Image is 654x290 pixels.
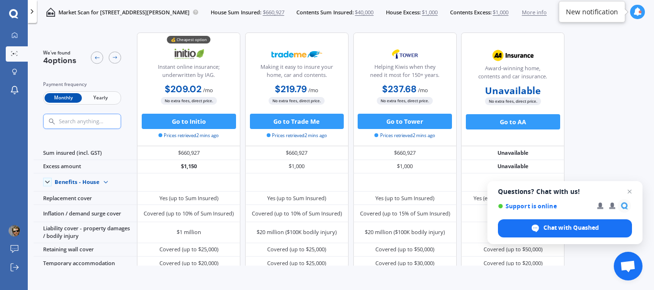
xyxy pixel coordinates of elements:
span: Prices retrieved 2 mins ago [158,132,219,139]
span: No extra fees, direct price. [485,97,541,105]
span: / mo [308,86,318,94]
span: $1,000 [422,9,438,16]
img: home-and-contents.b802091223b8502ef2dd.svg [46,8,55,17]
span: Close chat [624,186,635,197]
div: Covered (up to 10% of Sum Insured) [144,210,234,217]
span: $660,927 [263,9,284,16]
div: Unavailable [461,160,564,173]
span: 4 options [43,55,77,65]
div: Yes (up to Sum Insured) [267,194,326,202]
span: / mo [203,86,213,94]
span: Prices retrieved 2 mins ago [374,132,435,139]
div: Covered (up to $25,000) [159,246,218,253]
div: Award-winning home, contents and car insurance. [468,64,558,84]
span: $1,000 [493,9,508,16]
div: $1,000 [353,160,457,173]
span: No extra fees, direct price. [269,97,325,104]
span: Chat with Quashed [543,224,599,232]
b: Unavailable [485,87,541,95]
div: Instant online insurance; underwritten by IAG. [144,63,234,82]
div: Sum insured (incl. GST) [34,146,137,160]
span: / mo [418,86,428,94]
span: Support is online [498,203,590,210]
span: Prices retrieved 2 mins ago [267,132,327,139]
div: Inflation / demand surge cover [34,205,137,222]
div: Replacement cover [34,192,137,205]
div: Covered (up to 10% of Sum Insured) [252,210,342,217]
span: Contents Excess: [450,9,492,16]
b: $209.02 [165,83,202,95]
span: House Excess: [386,9,421,16]
div: Chat with Quashed [498,219,632,237]
div: $1 million [177,228,201,236]
div: New notification [566,7,618,17]
div: Covered (up to $25,000) [267,259,326,267]
span: We've found [43,50,77,56]
div: Covered (up to $20,000) [159,259,218,267]
div: Covered (up to $30,000) [375,259,434,267]
div: $20 million ($100K bodily injury) [257,228,337,236]
span: House Sum Insured: [211,9,261,16]
div: Helping Kiwis when they need it most for 150+ years. [360,63,450,82]
div: $1,000 [245,160,349,173]
button: Go to Initio [142,114,236,129]
input: Search anything... [58,118,136,125]
div: Yes (up to Sum Insured) [375,194,434,202]
div: Liability cover - property damages / bodily injury [34,222,137,243]
div: $660,927 [353,146,457,160]
div: Payment frequency [43,81,121,88]
span: No extra fees, direct price. [161,97,217,104]
span: Monthly [45,93,82,103]
div: 💰 Cheapest option [167,36,211,43]
div: Making it easy to insure your home, car and contents. [252,63,342,82]
img: Trademe.webp [271,44,322,64]
span: Yearly [82,93,119,103]
div: $660,927 [245,146,349,160]
div: Open chat [614,252,643,280]
div: Covered (up to 15% of Sum Insured) [360,210,450,217]
div: Unavailable [461,146,564,160]
span: Questions? Chat with us! [498,188,632,195]
div: Retaining wall cover [34,243,137,257]
span: More info [522,9,547,16]
b: $237.68 [382,83,417,95]
div: Excess amount [34,160,137,173]
div: Covered (up to $25,000) [267,246,326,253]
div: $1,150 [137,160,240,173]
div: Covered (up to $50,000) [375,246,434,253]
button: Go to Tower [358,114,452,129]
img: AA.webp [487,46,538,65]
p: Market Scan for [STREET_ADDRESS][PERSON_NAME] [58,9,190,16]
span: No extra fees, direct price. [377,97,433,104]
div: Temporary accommodation [34,257,137,270]
span: Contents Sum Insured: [296,9,354,16]
img: Initio.webp [164,44,214,64]
div: Covered (up to $50,000) [484,246,542,253]
div: Yes (up to Sum Insured) [159,194,218,202]
img: Tower.webp [380,44,430,64]
div: Benefits - House [55,179,100,185]
div: $660,927 [137,146,240,160]
img: ACg8ocJSMVR9oRzdDQuqTzfK2FfOBnj4dyTcrz9PLnNvfWNnOzcjMzc=s96-c [9,225,20,236]
span: $40,000 [355,9,373,16]
b: $219.79 [275,83,307,95]
div: $20 million ($100K bodily injury) [365,228,445,236]
div: Covered (up to $20,000) [484,259,542,267]
div: Yes (except for natural disaster) [474,194,552,202]
img: Benefit content down [100,176,112,189]
button: Go to AA [466,114,560,129]
button: Go to Trade Me [250,114,344,129]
